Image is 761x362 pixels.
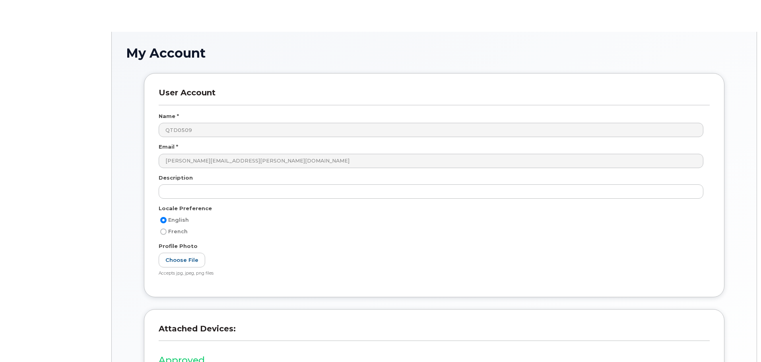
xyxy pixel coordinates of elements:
h1: My Account [126,46,742,60]
label: Profile Photo [159,242,198,250]
span: French [168,228,188,234]
label: Locale Preference [159,205,212,212]
label: Email * [159,143,178,151]
input: French [160,228,167,235]
h3: Attached Devices: [159,324,710,341]
span: English [168,217,189,223]
label: Choose File [159,253,205,267]
input: English [160,217,167,223]
label: Description [159,174,193,182]
label: Name * [159,112,179,120]
div: Accepts jpg, jpeg, png files [159,271,703,277]
h3: User Account [159,88,710,105]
